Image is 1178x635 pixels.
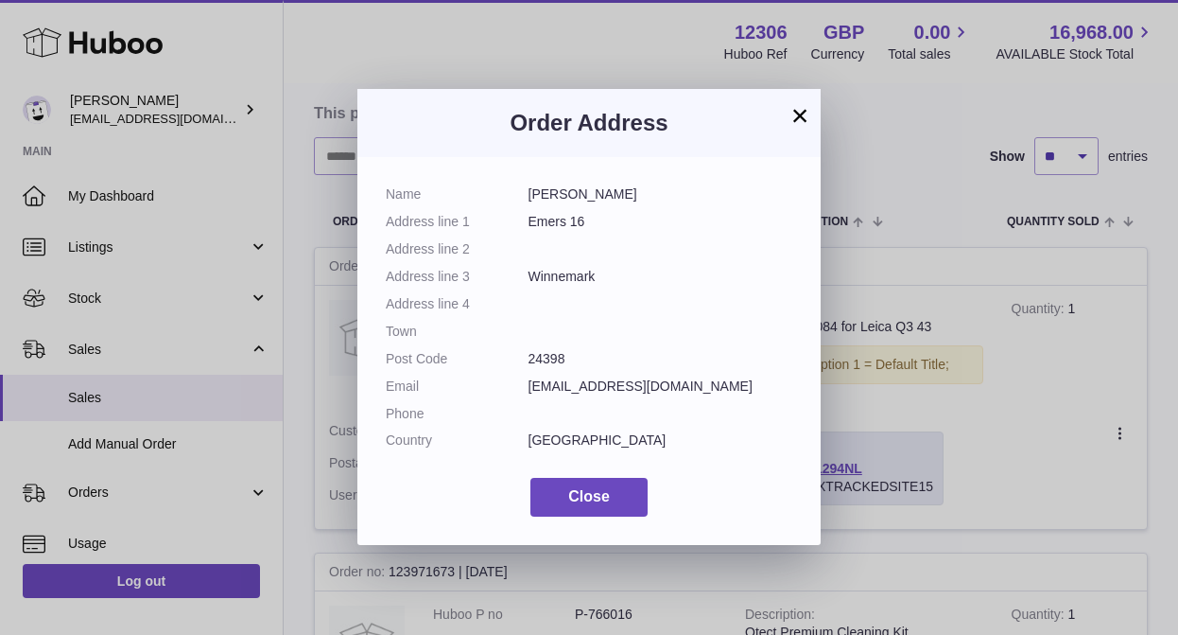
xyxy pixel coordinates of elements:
button: × [788,104,811,127]
dt: Phone [386,405,528,423]
dt: Address line 3 [386,268,528,286]
dt: Address line 2 [386,240,528,258]
dd: 24398 [528,350,793,368]
dt: Country [386,432,528,450]
button: Close [530,478,648,517]
dd: [PERSON_NAME] [528,185,793,203]
dt: Address line 1 [386,213,528,231]
h3: Order Address [386,108,792,138]
dd: [EMAIL_ADDRESS][DOMAIN_NAME] [528,378,793,396]
span: Close [568,488,610,504]
dt: Town [386,323,528,341]
dt: Name [386,185,528,203]
dt: Post Code [386,350,528,368]
dd: Winnemark [528,268,793,286]
dt: Address line 4 [386,295,528,313]
dd: Emers 16 [528,213,793,231]
dd: [GEOGRAPHIC_DATA] [528,432,793,450]
dd: ‎ [528,240,793,258]
dt: Email [386,378,528,396]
